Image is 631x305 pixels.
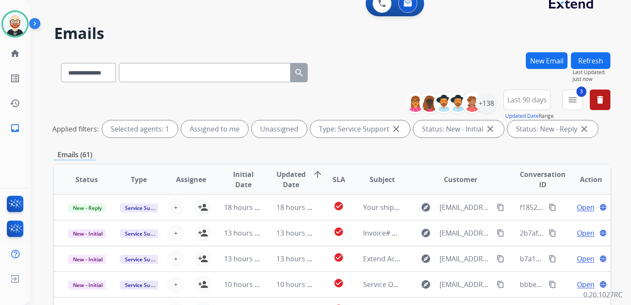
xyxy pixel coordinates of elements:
[549,281,556,288] mat-icon: content_copy
[54,25,610,42] h2: Emails
[54,150,96,160] p: Emails (61)
[276,254,319,263] span: 13 hours ago
[120,203,169,212] span: Service Support
[120,229,169,238] span: Service Support
[583,290,622,300] p: 0.20.1027RC
[595,95,605,105] mat-icon: delete
[363,228,519,238] span: Invoice# 473223 From AHM Furniture Service Inc
[276,280,319,289] span: 10 hours ago
[421,202,431,212] mat-icon: explore
[334,278,344,288] mat-icon: check_circle
[562,90,583,110] button: 3
[444,174,477,185] span: Customer
[176,174,206,185] span: Assignee
[504,90,551,110] button: Last 90 days
[198,254,208,264] mat-icon: person_add
[476,93,497,114] div: +138
[131,174,147,185] span: Type
[76,174,98,185] span: Status
[198,279,208,290] mat-icon: person_add
[577,228,595,238] span: Open
[558,164,610,194] th: Action
[571,52,610,69] button: Refresh
[224,203,267,212] span: 18 hours ago
[505,112,554,120] span: Range
[363,254,450,263] span: Extend Activity Notification
[507,98,547,102] span: Last 90 days
[440,279,492,290] span: [EMAIL_ADDRESS][DOMAIN_NAME]
[52,124,99,134] p: Applied filters:
[579,124,589,134] mat-icon: close
[526,52,567,69] button: New Email
[520,169,566,190] span: Conversation ID
[413,120,504,138] div: Status: New - Initial
[174,279,178,290] span: +
[549,229,556,237] mat-icon: content_copy
[363,280,603,289] span: Service Order 2edf0045-9715-4252-b055-a50a862f8c53 Booked with Velofix
[10,98,20,108] mat-icon: history
[577,254,595,264] span: Open
[576,87,586,97] span: 3
[68,281,108,290] span: New - Initial
[174,202,178,212] span: +
[167,250,184,267] button: +
[485,124,495,134] mat-icon: close
[224,228,267,238] span: 13 hours ago
[497,281,504,288] mat-icon: content_copy
[599,255,607,263] mat-icon: language
[198,228,208,238] mat-icon: person_add
[421,279,431,290] mat-icon: explore
[421,254,431,264] mat-icon: explore
[10,73,20,84] mat-icon: list_alt
[440,228,492,238] span: [EMAIL_ADDRESS][DOMAIN_NAME]
[276,169,306,190] span: Updated Date
[68,203,107,212] span: New - Reply
[507,120,598,138] div: Status: New - Reply
[181,120,248,138] div: Assigned to me
[333,174,345,185] span: SLA
[505,113,539,120] button: Updated Date
[577,202,595,212] span: Open
[334,201,344,211] mat-icon: check_circle
[573,76,610,83] span: Just now
[567,95,578,105] mat-icon: menu
[549,255,556,263] mat-icon: content_copy
[310,120,410,138] div: Type: Service Support
[224,254,267,263] span: 13 hours ago
[421,228,431,238] mat-icon: explore
[10,123,20,133] mat-icon: inbox
[276,228,319,238] span: 13 hours ago
[599,203,607,211] mat-icon: language
[68,255,108,264] span: New - Initial
[497,229,504,237] mat-icon: content_copy
[10,48,20,59] mat-icon: home
[120,255,169,264] span: Service Support
[370,174,395,185] span: Subject
[497,255,504,263] mat-icon: content_copy
[167,224,184,242] button: +
[174,228,178,238] span: +
[174,254,178,264] span: +
[497,203,504,211] mat-icon: content_copy
[440,254,492,264] span: [EMAIL_ADDRESS][DOMAIN_NAME]
[224,169,262,190] span: Initial Date
[68,229,108,238] span: New - Initial
[599,229,607,237] mat-icon: language
[120,281,169,290] span: Service Support
[549,203,556,211] mat-icon: content_copy
[334,227,344,237] mat-icon: check_circle
[391,124,401,134] mat-icon: close
[167,199,184,216] button: +
[102,120,178,138] div: Selected agents: 1
[334,252,344,263] mat-icon: check_circle
[312,169,323,179] mat-icon: arrow_upward
[599,281,607,288] mat-icon: language
[167,276,184,293] button: +
[224,280,267,289] span: 10 hours ago
[3,12,27,36] img: avatar
[276,203,319,212] span: 18 hours ago
[198,202,208,212] mat-icon: person_add
[577,279,595,290] span: Open
[252,120,307,138] div: Unassigned
[573,69,610,76] span: Last Updated:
